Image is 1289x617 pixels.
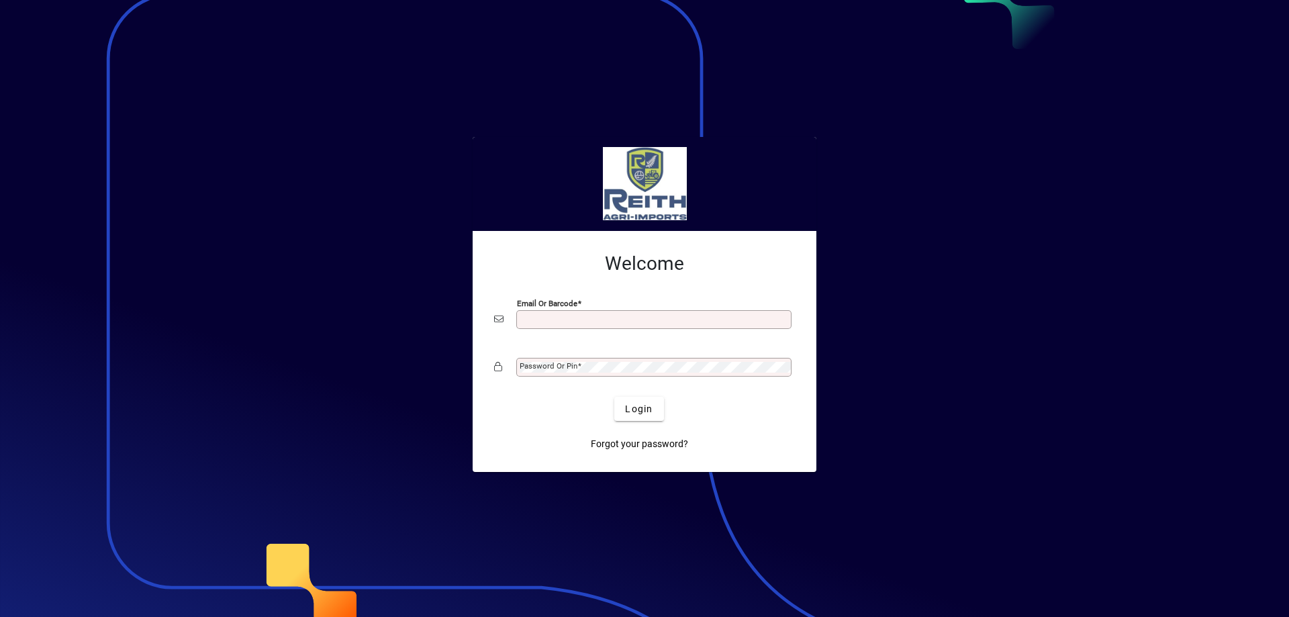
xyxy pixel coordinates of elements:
span: Forgot your password? [591,437,688,451]
mat-label: Password or Pin [520,361,577,371]
a: Forgot your password? [585,432,694,456]
h2: Welcome [494,252,795,275]
span: Login [625,402,653,416]
mat-label: Email or Barcode [517,299,577,308]
button: Login [614,397,663,421]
